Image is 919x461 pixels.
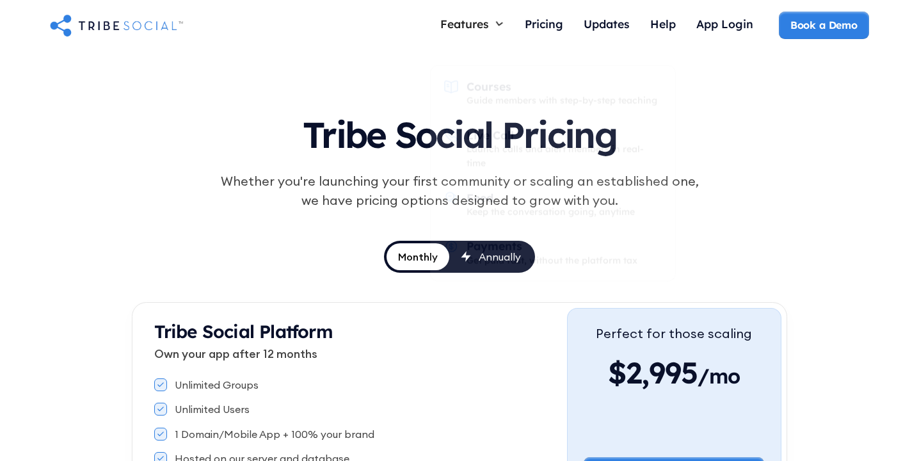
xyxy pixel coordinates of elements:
div: Help [650,17,676,31]
a: CoursesGuide members with step-by-step teaching [436,72,669,115]
div: Courses [467,79,511,93]
div: Guide members with step-by-step teaching [467,93,657,108]
a: Live CallLaunch calls and alert members in real-time [436,120,669,178]
div: Feed [467,190,493,204]
div: Features [440,17,489,31]
div: Updates [584,17,630,31]
a: Updates [573,12,640,39]
nav: Features [430,65,676,282]
div: Monthly [398,250,438,264]
div: 1 Domain/Mobile App + 100% your brand [175,427,374,441]
div: Keep the conversation going, anytime [467,205,635,219]
div: Features [430,12,515,36]
a: FeedKeep the conversation going, anytime [436,183,669,227]
div: $2,995 [596,353,752,392]
a: PaymentsGet paid fast, without the platform tax [436,232,669,275]
div: Unlimited Groups [175,378,259,392]
div: Unlimited Users [175,402,250,416]
div: Pricing [525,17,563,31]
a: Book a Demo [779,12,869,38]
div: Launch calls and alert members in real-time [467,142,662,171]
p: Own your app after 12 months [154,345,567,362]
div: Live Call [467,127,514,142]
div: Perfect for those scaling [596,324,752,343]
a: home [50,12,183,38]
a: Help [640,12,686,39]
h1: Tribe Social Pricing [163,102,756,161]
span: /mo [698,363,740,395]
div: Get paid fast, without the platform tax [467,253,637,267]
div: Payments [467,239,522,253]
div: App Login [696,17,753,31]
div: Whether you're launching your first community or scaling an established one, we have pricing opti... [214,172,705,210]
strong: Tribe Social Platform [154,320,333,343]
a: App Login [686,12,763,39]
a: Pricing [515,12,573,39]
